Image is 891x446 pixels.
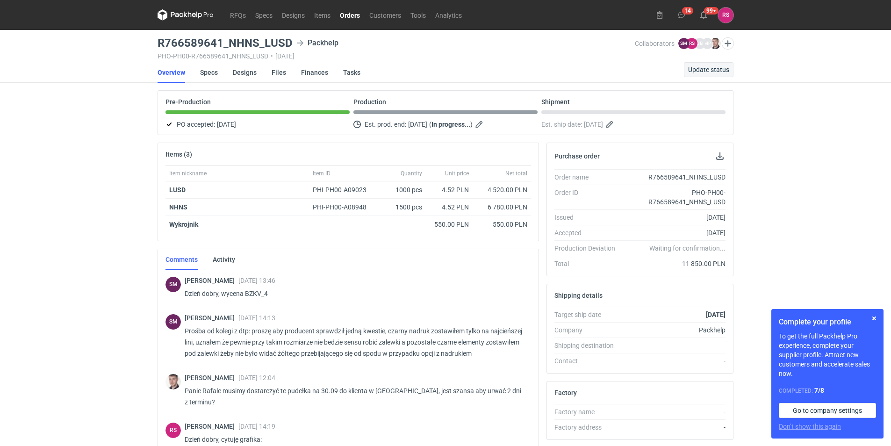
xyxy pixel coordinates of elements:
[408,119,427,130] span: [DATE]
[430,185,469,194] div: 4.52 PLN
[165,423,181,438] figcaption: RS
[649,244,726,253] em: Waiting for confirmation...
[169,170,207,177] span: Item nickname
[238,374,275,381] span: [DATE] 12:04
[623,188,726,207] div: PHO-PH00-R766589641_NHNS_LUSD
[554,259,623,268] div: Total
[431,9,467,21] a: Analytics
[165,374,181,389] div: Maciej Sikora
[353,98,386,106] p: Production
[165,277,181,292] div: Sebastian Markut
[623,325,726,335] div: Packhelp
[779,422,841,431] button: Don’t show this again
[185,288,524,299] p: Dzień dobry, wycena BZKV_4
[185,374,238,381] span: [PERSON_NAME]
[554,213,623,222] div: Issued
[379,199,426,216] div: 1500 pcs
[225,9,251,21] a: RFQs
[169,221,198,228] strong: Wykrojnik
[169,203,187,211] a: NHNS
[554,325,623,335] div: Company
[185,385,524,408] p: Panie Rafale musimy dostarczyć te pudełka na 30.09 do klienta w [GEOGRAPHIC_DATA], jest szansa ab...
[353,119,538,130] div: Est. prod. end:
[313,185,375,194] div: PHI-PH00-A09023
[722,37,734,50] button: Edit collaborators
[309,9,335,21] a: Items
[470,121,473,128] em: )
[165,98,211,106] p: Pre-Production
[165,277,181,292] figcaption: SM
[623,356,726,366] div: -
[238,423,275,430] span: [DATE] 14:19
[185,277,238,284] span: [PERSON_NAME]
[296,37,338,49] div: Packhelp
[605,119,616,130] button: Edit estimated shipping date
[623,259,726,268] div: 11 850.00 PLN
[185,423,238,430] span: [PERSON_NAME]
[431,121,470,128] strong: In progress...
[674,7,689,22] button: 14
[814,387,824,394] strong: 7 / 8
[706,311,726,318] strong: [DATE]
[379,181,426,199] div: 1000 pcs
[779,331,876,378] p: To get the full Packhelp Pro experience, complete your supplier profile. Attract new customers an...
[584,119,603,130] span: [DATE]
[476,185,527,194] div: 4 520.00 PLN
[238,277,275,284] span: [DATE] 13:46
[158,9,214,21] svg: Packhelp Pro
[429,121,431,128] em: (
[554,292,603,299] h2: Shipping details
[869,313,880,324] button: Skip for now
[541,119,726,130] div: Est. ship date:
[272,62,286,83] a: Files
[554,173,623,182] div: Order name
[165,423,181,438] div: Rafał Stani
[718,7,733,23] div: Rafał Stani
[554,188,623,207] div: Order ID
[251,9,277,21] a: Specs
[554,152,600,160] h2: Purchase order
[271,52,273,60] span: •
[554,423,623,432] div: Factory address
[185,325,524,359] p: Prośba od kolegi z dtp: proszę aby producent sprawdził jedną kwestie, czarny nadruk zostawiłem ty...
[710,38,721,49] img: Maciej Sikora
[684,62,733,77] button: Update status
[277,9,309,21] a: Designs
[158,37,293,49] h3: R766589641_NHNS_LUSD
[430,202,469,212] div: 4.52 PLN
[445,170,469,177] span: Unit price
[678,38,690,49] figcaption: SM
[696,7,711,22] button: 99+
[200,62,218,83] a: Specs
[694,38,705,49] figcaption: JB
[623,423,726,432] div: -
[623,173,726,182] div: R766589641_NHNS_LUSD
[554,356,623,366] div: Contact
[702,38,713,49] figcaption: MP
[343,62,360,83] a: Tasks
[554,244,623,253] div: Production Deviation
[158,62,185,83] a: Overview
[165,151,192,158] h2: Items (3)
[635,40,675,47] span: Collaborators
[714,151,726,162] button: Download PO
[505,170,527,177] span: Net total
[779,386,876,396] div: Completed:
[476,202,527,212] div: 6 780.00 PLN
[165,249,198,270] a: Comments
[474,119,486,130] button: Edit estimated production end date
[779,317,876,328] h1: Complete your profile
[688,66,729,73] span: Update status
[217,119,236,130] span: [DATE]
[165,314,181,330] div: Sebastian Markut
[779,403,876,418] a: Go to company settings
[313,202,375,212] div: PHI-PH00-A08948
[541,98,570,106] p: Shipment
[406,9,431,21] a: Tools
[718,7,733,23] button: RS
[313,170,331,177] span: Item ID
[301,62,328,83] a: Finances
[623,407,726,417] div: -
